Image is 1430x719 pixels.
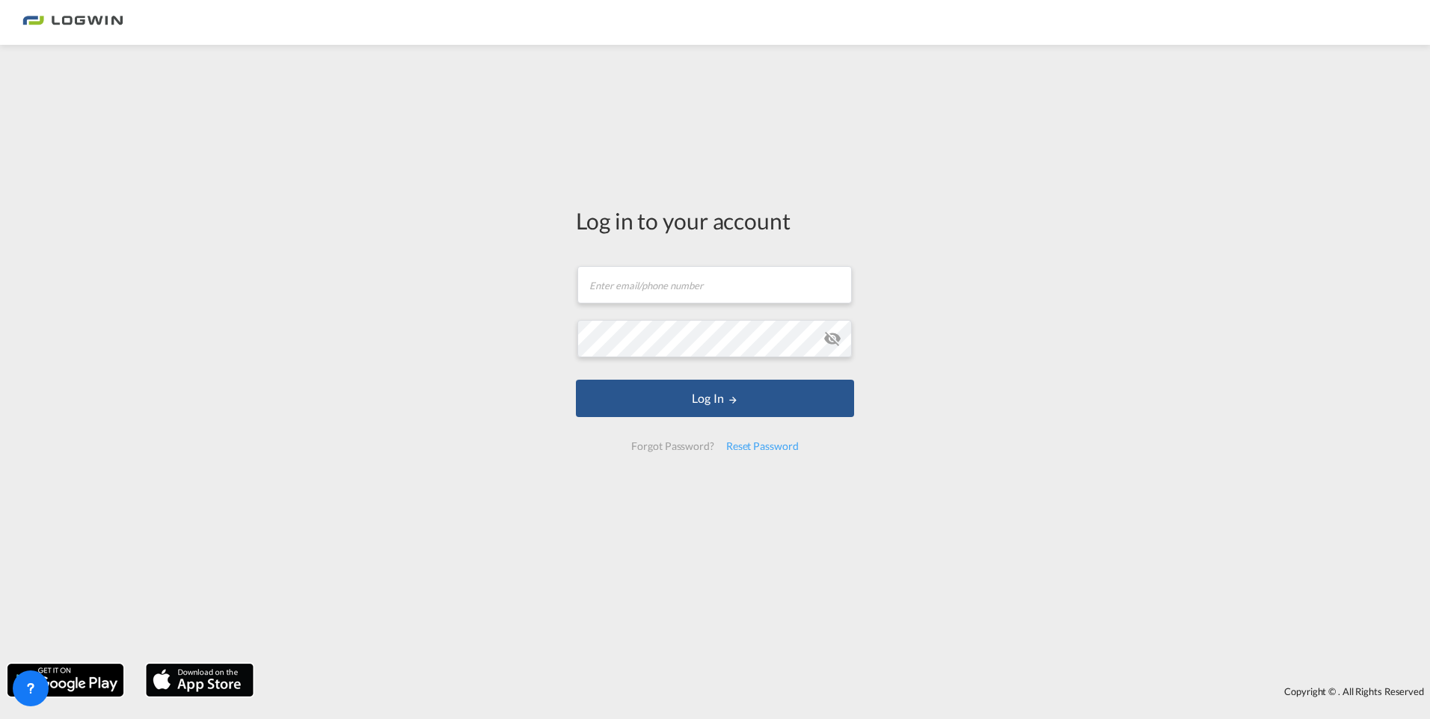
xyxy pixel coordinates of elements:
[144,662,255,698] img: apple.png
[261,679,1430,704] div: Copyright © . All Rights Reserved
[576,205,854,236] div: Log in to your account
[720,433,805,460] div: Reset Password
[577,266,852,303] input: Enter email/phone number
[625,433,719,460] div: Forgot Password?
[22,6,123,40] img: bc73a0e0d8c111efacd525e4c8ad7d32.png
[6,662,125,698] img: google.png
[576,380,854,417] button: LOGIN
[823,330,841,348] md-icon: icon-eye-off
